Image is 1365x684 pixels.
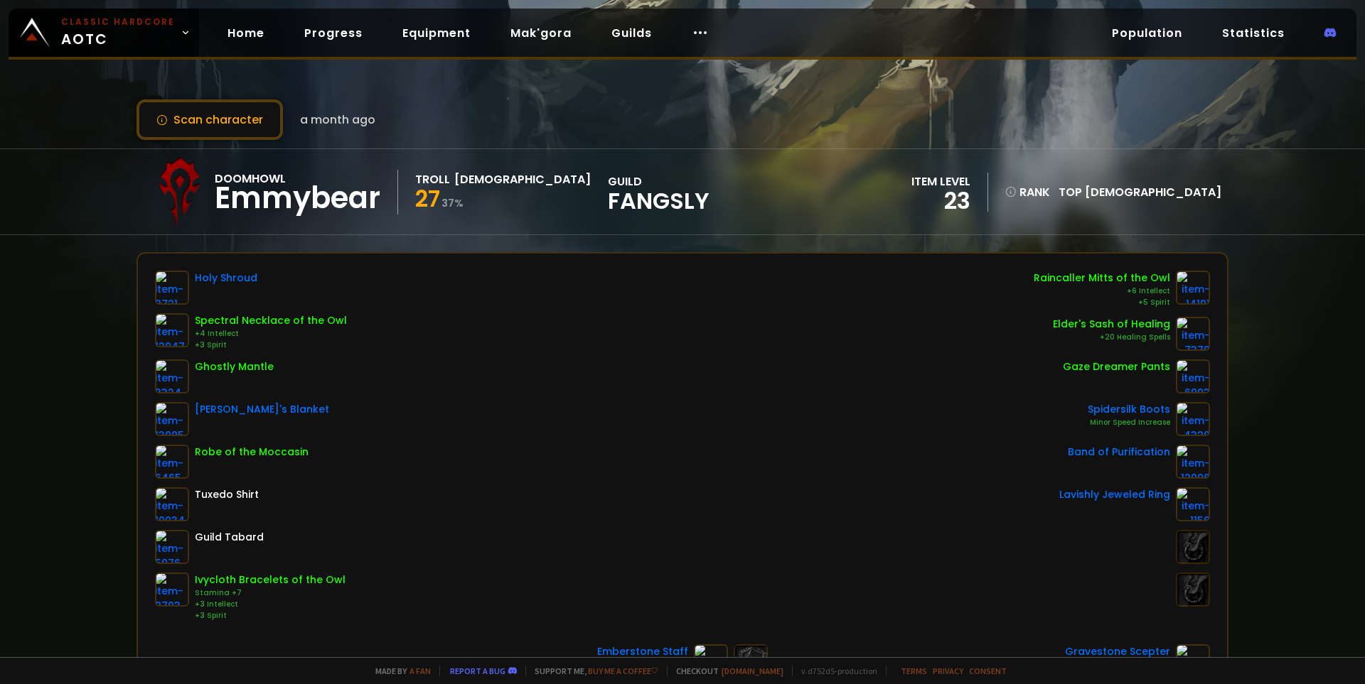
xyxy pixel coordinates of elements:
div: Lavishly Jeweled Ring [1059,487,1170,502]
img: item-10034 [155,487,189,521]
img: item-12047 [155,313,189,347]
div: +3 Intellect [195,599,346,610]
span: Fangsly [608,190,710,212]
a: Statistics [1211,18,1296,48]
div: Band of Purification [1068,445,1170,460]
span: Made by [367,666,431,676]
div: Spectral Necklace of the Owl [195,313,347,328]
a: Mak'gora [499,18,583,48]
div: +5 Spirit [1034,297,1170,308]
div: +3 Spirit [195,610,346,621]
img: item-6465 [155,445,189,479]
a: Progress [293,18,374,48]
div: [PERSON_NAME]'s Blanket [195,402,329,417]
div: +20 Healing Spells [1053,332,1170,343]
span: v. d752d5 - production [792,666,877,676]
div: Holy Shroud [195,271,257,286]
a: Population [1101,18,1194,48]
span: a month ago [300,111,375,129]
div: Spidersilk Boots [1088,402,1170,417]
div: Elder's Sash of Healing [1053,317,1170,332]
span: AOTC [61,16,175,50]
img: item-1156 [1176,487,1210,521]
div: Troll [415,170,450,188]
img: item-7370 [1176,317,1210,351]
div: Minor Speed Increase [1088,417,1170,428]
div: Robe of the Moccasin [195,445,309,460]
div: [DEMOGRAPHIC_DATA] [454,170,591,188]
div: Gravestone Scepter [1065,644,1170,659]
img: item-4320 [1176,402,1210,436]
img: item-14191 [1176,271,1210,305]
a: [DOMAIN_NAME] [722,666,783,676]
div: Guild Tabard [195,530,264,545]
a: Home [216,18,276,48]
div: +6 Intellect [1034,286,1170,297]
div: item level [911,173,970,190]
div: Raincaller Mitts of the Owl [1034,271,1170,286]
div: Top [1059,183,1221,201]
div: guild [608,173,710,212]
a: Report a bug [450,666,505,676]
span: Checkout [667,666,783,676]
div: Doomhowl [215,170,380,188]
span: Support me, [525,666,658,676]
div: Ghostly Mantle [195,359,274,374]
img: item-2721 [155,271,189,305]
a: a fan [409,666,431,676]
div: +4 Intellect [195,328,347,340]
a: Guilds [600,18,663,48]
a: Equipment [391,18,482,48]
a: Buy me a coffee [588,666,658,676]
div: rank [1005,183,1050,201]
a: Consent [969,666,1007,676]
img: item-9793 [155,572,189,607]
span: [DEMOGRAPHIC_DATA] [1085,184,1221,200]
a: Privacy [933,666,963,676]
div: Stamina +7 [195,587,346,599]
small: Classic Hardcore [61,16,175,28]
div: Ivycloth Bracelets of the Owl [195,572,346,587]
a: Terms [901,666,927,676]
div: Emmybear [215,188,380,209]
a: Classic HardcoreAOTC [9,9,199,57]
img: item-6903 [1176,359,1210,393]
img: item-13005 [155,402,189,436]
img: item-5976 [155,530,189,564]
div: Emberstone Staff [597,644,688,659]
button: Scan character [136,99,283,140]
span: 27 [415,183,440,215]
div: 23 [911,190,970,212]
small: 37 % [441,196,464,210]
div: +3 Spirit [195,340,347,351]
img: item-3324 [155,359,189,393]
div: Gaze Dreamer Pants [1063,359,1170,374]
img: item-12996 [1176,445,1210,479]
div: Tuxedo Shirt [195,487,259,502]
